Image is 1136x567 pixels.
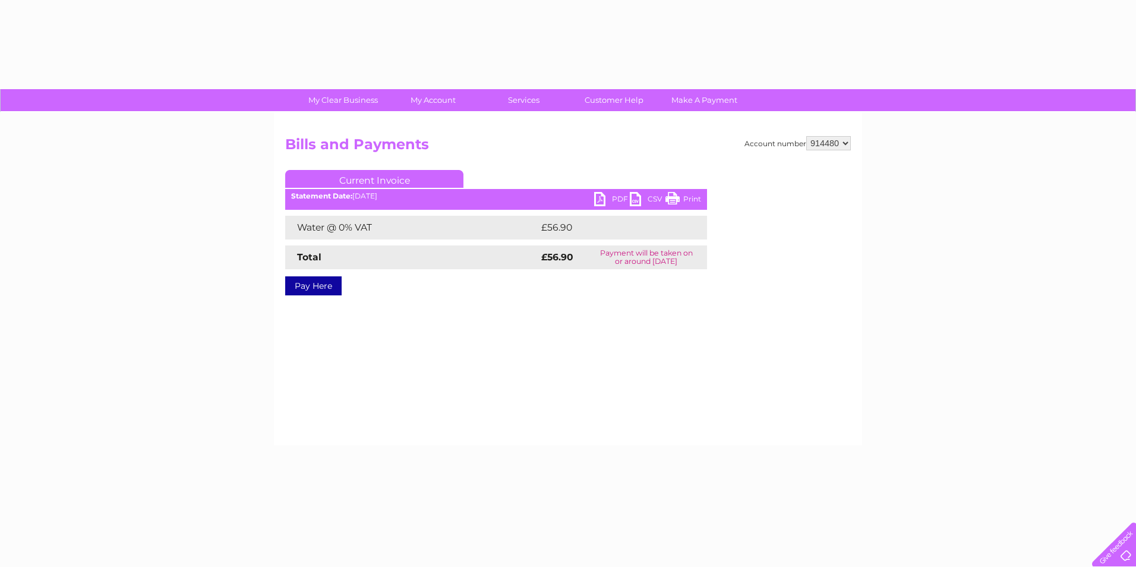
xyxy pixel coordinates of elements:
[285,192,707,200] div: [DATE]
[384,89,482,111] a: My Account
[665,192,701,209] a: Print
[285,276,342,295] a: Pay Here
[594,192,630,209] a: PDF
[744,136,851,150] div: Account number
[541,251,573,263] strong: £56.90
[475,89,573,111] a: Services
[285,216,538,240] td: Water @ 0% VAT
[285,170,463,188] a: Current Invoice
[630,192,665,209] a: CSV
[291,191,352,200] b: Statement Date:
[565,89,663,111] a: Customer Help
[585,245,707,269] td: Payment will be taken on or around [DATE]
[294,89,392,111] a: My Clear Business
[538,216,684,240] td: £56.90
[285,136,851,159] h2: Bills and Payments
[655,89,753,111] a: Make A Payment
[297,251,321,263] strong: Total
